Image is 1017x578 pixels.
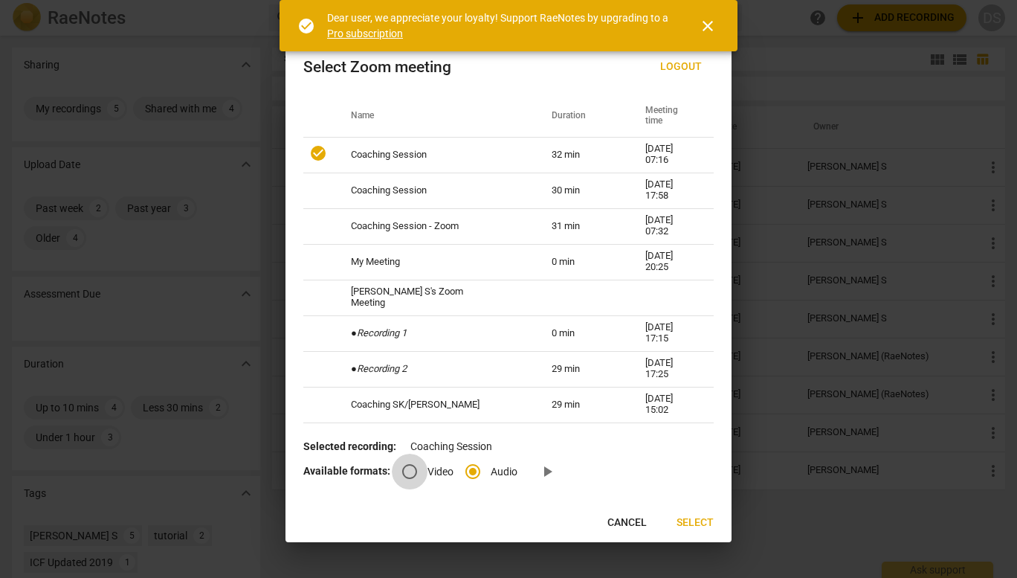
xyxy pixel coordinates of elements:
p: Coaching Session [303,439,714,455]
span: Logout [660,60,702,74]
td: [DATE] 17:25 [627,351,714,387]
b: Selected recording: [303,440,396,452]
td: [DATE] 07:16 [627,137,714,173]
button: Select [665,510,726,536]
i: Recording 1 [357,327,407,338]
td: [PERSON_NAME] S's Zoom Meeting [333,280,534,315]
span: Video [427,464,453,480]
span: play_arrow [538,463,556,481]
td: 0 min [534,315,627,351]
th: Name [333,95,534,137]
button: Close [690,8,726,44]
td: Coaching SK/[PERSON_NAME] [333,387,534,423]
span: Select [677,516,714,530]
b: Available formats: [303,465,390,477]
td: [DATE] 20:25 [627,244,714,280]
td: ● [333,351,534,387]
td: 30 min [534,173,627,208]
div: File type [402,465,529,477]
a: Preview [529,454,565,489]
td: [DATE] 17:15 [627,315,714,351]
span: Audio [491,464,517,480]
button: Logout [648,54,714,80]
span: check_circle [309,144,327,162]
i: Recording 2 [357,363,407,374]
button: Cancel [595,510,659,536]
td: Coaching Session [333,173,534,208]
td: Coaching Session - Zoom [333,208,534,244]
a: Pro subscription [327,28,403,39]
td: Coaching Session [333,137,534,173]
span: Cancel [607,516,647,530]
td: [DATE] 07:32 [627,208,714,244]
span: close [699,17,717,35]
td: 29 min [534,387,627,423]
td: [DATE] 17:58 [627,173,714,208]
div: Select Zoom meeting [303,58,451,77]
td: 32 min [534,137,627,173]
div: Dear user, we appreciate your loyalty! Support RaeNotes by upgrading to a [327,10,672,41]
td: 31 min [534,208,627,244]
th: Duration [534,95,627,137]
td: [DATE] 15:02 [627,387,714,423]
th: Meeting time [627,95,714,137]
td: 29 min [534,351,627,387]
td: ● [333,315,534,351]
td: 0 min [534,244,627,280]
td: My Meeting [333,244,534,280]
span: check_circle [297,17,315,35]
